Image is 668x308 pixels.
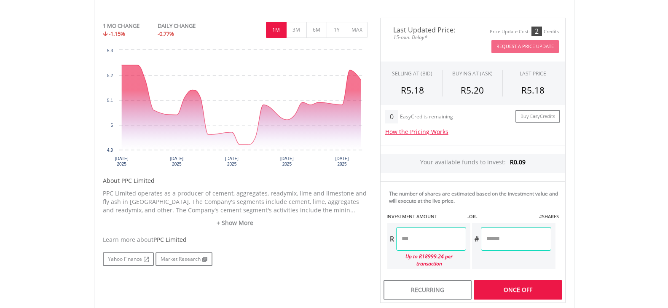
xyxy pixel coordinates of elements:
div: SELLING AT (BID) [392,70,432,77]
span: -1.15% [109,30,125,37]
text: [DATE] 2025 [115,156,128,166]
div: The number of shares are estimated based on the investment value and will execute at the live price. [389,190,562,204]
button: 6M [306,22,327,38]
div: Price Update Cost: [490,29,530,35]
text: 5.3 [107,48,113,53]
span: BUYING AT (ASK) [452,70,493,77]
div: LAST PRICE [520,70,546,77]
a: How the Pricing Works [385,128,448,136]
button: 3M [286,22,307,38]
span: 15-min. Delay* [387,33,467,41]
span: R0.09 [510,158,526,166]
a: Buy EasyCredits [515,110,560,123]
span: R5.18 [521,84,545,96]
p: PPC Limited operates as a producer of cement, aggregates, readymix, lime and limestone and fly as... [103,189,368,214]
div: Credits [544,29,559,35]
label: -OR- [467,213,478,220]
a: Market Research [156,252,212,266]
a: Yahoo Finance [103,252,154,266]
text: [DATE] 2025 [280,156,294,166]
text: 5 [110,123,113,128]
div: Chart. Highcharts interactive chart. [103,46,368,172]
label: INVESTMENT AMOUNT [386,213,437,220]
div: Once Off [474,280,562,300]
span: -0.77% [158,30,174,37]
div: Learn more about [103,236,368,244]
button: 1Y [327,22,347,38]
div: EasyCredits remaining [400,114,453,121]
button: MAX [347,22,368,38]
span: PPC Limited [153,236,187,244]
div: # [472,227,481,251]
label: #SHARES [539,213,559,220]
button: Request A Price Update [491,40,559,53]
span: R5.18 [401,84,424,96]
div: Up to R18999.24 per transaction [387,251,467,269]
div: Your available funds to invest: [381,154,565,173]
span: R5.20 [461,84,484,96]
div: R [387,227,396,251]
text: [DATE] 2025 [335,156,349,166]
text: 4.9 [107,148,113,153]
text: [DATE] 2025 [170,156,183,166]
h5: About PPC Limited [103,177,368,185]
text: [DATE] 2025 [225,156,239,166]
text: 5.2 [107,73,113,78]
text: 5.1 [107,98,113,103]
button: 1M [266,22,287,38]
div: DAILY CHANGE [158,22,224,30]
div: 0 [385,110,398,123]
span: Last Updated Price: [387,27,467,33]
a: + Show More [103,219,368,227]
svg: Interactive chart [103,46,368,172]
div: Recurring [384,280,472,300]
div: 1 MO CHANGE [103,22,140,30]
div: 2 [531,27,542,36]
